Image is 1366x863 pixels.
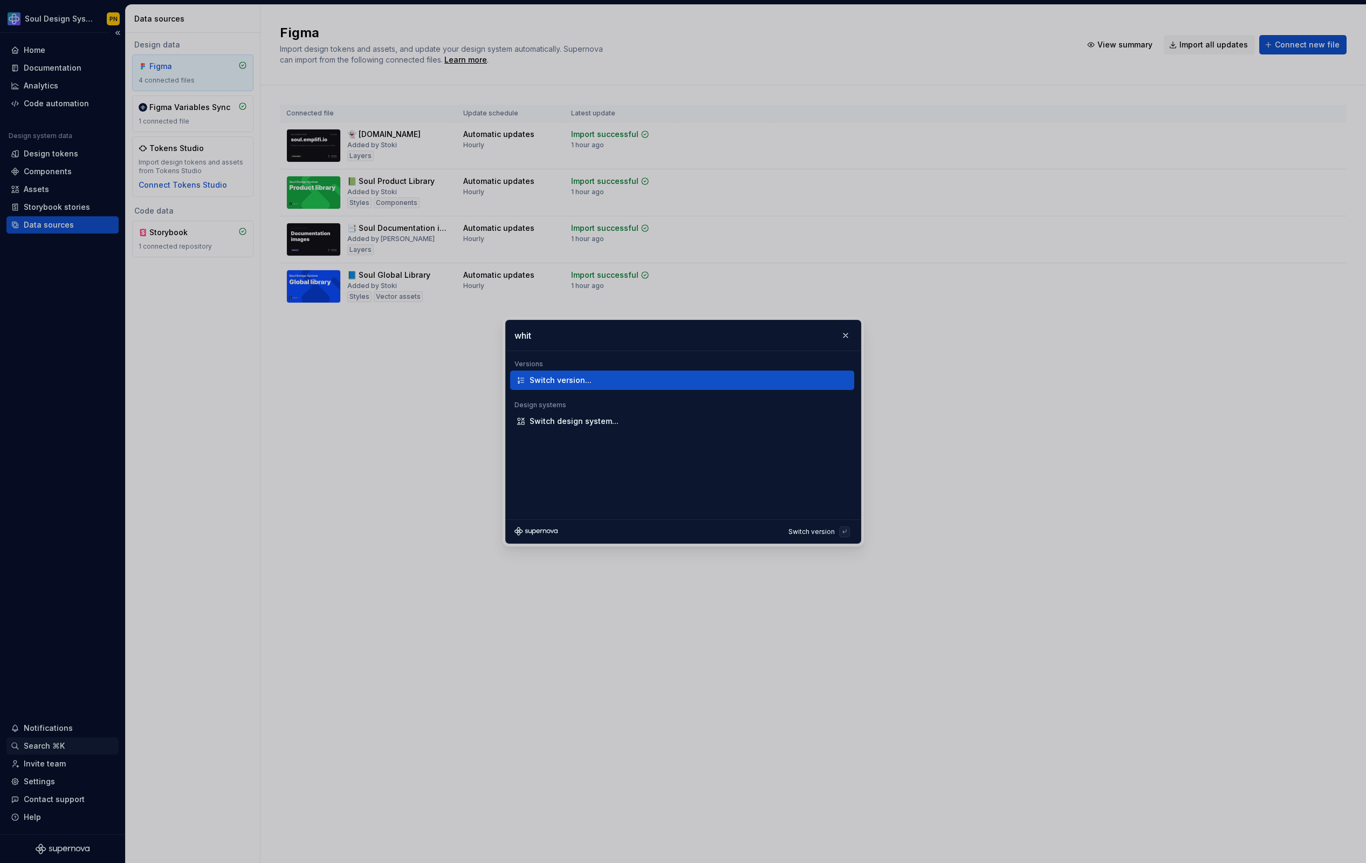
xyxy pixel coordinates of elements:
div: Design systems [510,401,854,409]
div: Type a command or search .. [506,351,861,519]
svg: Supernova Logo [514,527,558,536]
div: Switch version [788,527,839,536]
div: Versions [510,360,854,368]
button: Switch version [784,524,852,539]
input: Type a command or search .. [506,320,861,351]
div: Switch design system... [530,416,619,427]
div: Switch version... [530,375,592,386]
